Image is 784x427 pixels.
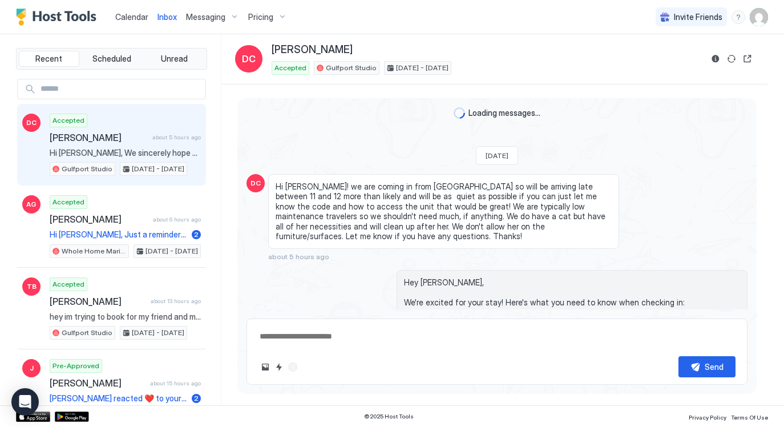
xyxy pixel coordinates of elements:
[52,279,84,289] span: Accepted
[27,281,37,292] span: TB
[16,9,102,26] a: Host Tools Logo
[36,79,205,99] input: Input Field
[50,296,146,307] span: [PERSON_NAME]
[454,107,465,119] div: loading
[272,43,353,57] span: [PERSON_NAME]
[19,51,79,67] button: Recent
[486,151,508,160] span: [DATE]
[30,363,34,373] span: J
[732,10,745,24] div: menu
[82,51,142,67] button: Scheduled
[194,230,199,239] span: 2
[62,164,112,174] span: Gulfport Studio
[146,246,198,256] span: [DATE] - [DATE]
[731,410,768,422] a: Terms Of Use
[364,413,414,420] span: © 2025 Host Tools
[705,361,724,373] div: Send
[16,412,50,422] a: App Store
[689,414,726,421] span: Privacy Policy
[144,51,204,67] button: Unread
[50,312,201,322] span: hey im trying to book for my friend and myself
[268,252,329,261] span: about 5 hours ago
[326,63,377,73] span: Gulfport Studio
[157,11,177,23] a: Inbox
[276,182,612,241] span: Hi [PERSON_NAME]! we are coming in from [GEOGRAPHIC_DATA] so will be arriving late between 11 and...
[250,178,261,188] span: DC
[161,54,188,64] span: Unread
[274,63,306,73] span: Accepted
[52,197,84,207] span: Accepted
[750,8,768,26] div: User profile
[152,134,201,141] span: about 5 hours ago
[242,52,256,66] span: DC
[731,414,768,421] span: Terms Of Use
[52,115,84,126] span: Accepted
[150,380,201,387] span: about 15 hours ago
[132,164,184,174] span: [DATE] - [DATE]
[50,213,148,225] span: [PERSON_NAME]
[16,48,207,70] div: tab-group
[11,388,39,416] div: Open Intercom Messenger
[248,12,273,22] span: Pricing
[272,360,286,374] button: Quick reply
[26,118,37,128] span: DC
[194,394,199,402] span: 2
[396,63,448,73] span: [DATE] - [DATE]
[52,361,99,371] span: Pre-Approved
[157,12,177,22] span: Inbox
[26,199,37,210] span: AG
[151,297,201,305] span: about 13 hours ago
[678,356,735,377] button: Send
[741,52,754,66] button: Open reservation
[468,108,540,118] span: Loading messages...
[50,229,187,240] span: Hi [PERSON_NAME], Just a reminder that check-out is [DATE] at 11:00 AM, unless you opted for a la...
[62,328,112,338] span: Gulfport Studio
[62,246,126,256] span: Whole Home Marigny
[50,377,146,389] span: [PERSON_NAME]
[50,132,148,143] span: [PERSON_NAME]
[50,148,201,158] span: Hi [PERSON_NAME], We sincerely hope you enjoyed your stay and we hope that we've earned a great r...
[258,360,272,374] button: Upload image
[115,11,148,23] a: Calendar
[92,54,131,64] span: Scheduled
[132,328,184,338] span: [DATE] - [DATE]
[689,410,726,422] a: Privacy Policy
[153,216,201,223] span: about 6 hours ago
[709,52,722,66] button: Reservation information
[115,12,148,22] span: Calendar
[674,12,722,22] span: Invite Friends
[50,393,187,404] span: [PERSON_NAME] reacted ❤️ to your message "Happy early birthday! As long as only the people on the...
[725,52,738,66] button: Sync reservation
[55,412,89,422] a: Google Play Store
[186,12,225,22] span: Messaging
[35,54,62,64] span: Recent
